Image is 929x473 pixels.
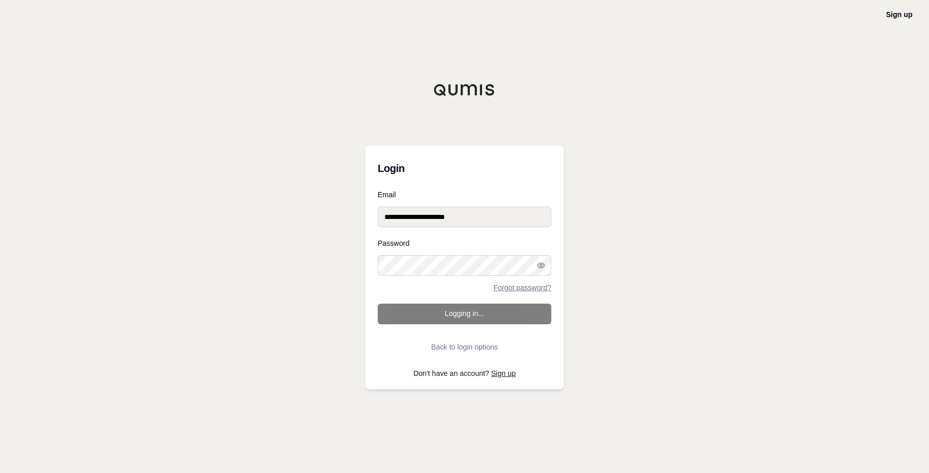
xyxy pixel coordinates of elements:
[433,84,496,96] img: Qumis
[378,191,551,198] label: Email
[491,369,516,377] a: Sign up
[378,370,551,377] p: Don't have an account?
[378,158,551,179] h3: Login
[886,10,912,19] a: Sign up
[493,284,551,291] a: Forgot password?
[378,337,551,357] button: Back to login options
[378,240,551,247] label: Password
